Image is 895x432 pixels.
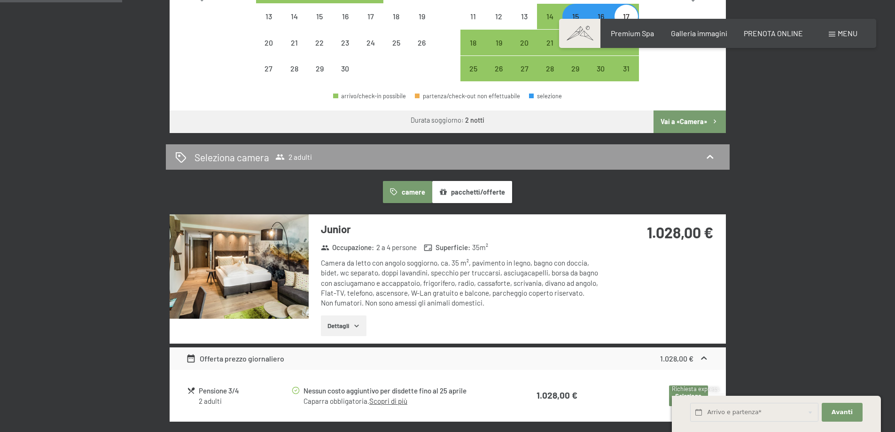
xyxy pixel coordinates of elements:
[487,39,511,63] div: 19
[460,4,486,29] div: arrivo/check-in non effettuabile
[588,30,614,55] div: arrivo/check-in possibile
[838,29,857,38] span: Menu
[281,30,307,55] div: arrivo/check-in non effettuabile
[486,4,512,29] div: Tue May 12 2026
[409,4,434,29] div: arrivo/check-in non effettuabile
[512,56,537,81] div: arrivo/check-in possibile
[461,39,485,63] div: 18
[671,29,727,38] a: Galleria immagini
[186,353,284,364] div: Offerta prezzo giornaliero
[383,4,409,29] div: Sat Apr 18 2026
[614,30,639,55] div: Sun May 24 2026
[307,56,332,81] div: arrivo/check-in non effettuabile
[615,39,638,63] div: 24
[486,4,512,29] div: arrivo/check-in non effettuabile
[358,30,383,55] div: arrivo/check-in non effettuabile
[460,56,486,81] div: Mon May 25 2026
[465,116,484,124] b: 2 notti
[537,4,562,29] div: arrivo/check-in possibile
[486,30,512,55] div: arrivo/check-in possibile
[529,93,562,99] div: selezione
[170,347,726,370] div: Offerta prezzo giornaliero1.028,00 €
[275,152,312,162] span: 2 adulti
[333,4,358,29] div: Thu Apr 16 2026
[513,65,536,88] div: 27
[308,39,331,63] div: 22
[256,4,281,29] div: arrivo/check-in non effettuabile
[409,30,434,55] div: arrivo/check-in non effettuabile
[358,4,383,29] div: Fri Apr 17 2026
[409,4,434,29] div: Sun Apr 19 2026
[562,56,588,81] div: arrivo/check-in possibile
[409,30,434,55] div: Sun Apr 26 2026
[321,315,366,336] button: Dettagli
[487,65,511,88] div: 26
[512,56,537,81] div: Wed May 27 2026
[199,385,290,396] div: Pensione 3/4
[563,39,587,63] div: 22
[611,29,654,38] span: Premium Spa
[562,56,588,81] div: Fri May 29 2026
[359,39,382,63] div: 24
[614,4,639,29] div: Sun May 17 2026
[256,4,281,29] div: Mon Apr 13 2026
[538,39,561,63] div: 21
[333,30,358,55] div: arrivo/check-in non effettuabile
[654,110,725,133] button: Vai a «Camera»
[383,181,432,203] button: camere
[538,13,561,36] div: 14
[461,13,485,36] div: 11
[563,65,587,88] div: 29
[308,13,331,36] div: 15
[512,30,537,55] div: Wed May 20 2026
[432,181,512,203] button: pacchetti/offerte
[460,4,486,29] div: Mon May 11 2026
[384,39,408,63] div: 25
[424,243,470,252] strong: Superficie :
[538,65,561,88] div: 28
[333,56,358,81] div: arrivo/check-in non effettuabile
[281,56,307,81] div: Tue Apr 28 2026
[281,30,307,55] div: Tue Apr 21 2026
[537,4,562,29] div: Thu May 14 2026
[307,56,332,81] div: Wed Apr 29 2026
[589,13,613,36] div: 16
[333,56,358,81] div: Thu Apr 30 2026
[256,56,281,81] div: arrivo/check-in non effettuabile
[513,39,536,63] div: 20
[822,403,862,422] button: Avanti
[256,56,281,81] div: Mon Apr 27 2026
[537,30,562,55] div: Thu May 21 2026
[486,30,512,55] div: Tue May 19 2026
[832,408,853,416] span: Avanti
[257,13,280,36] div: 13
[472,243,488,252] span: 35 m²
[321,222,600,236] h3: Junior
[321,243,374,252] strong: Occupazione :
[537,390,577,401] strong: 1.028,00 €
[383,30,409,55] div: arrivo/check-in non effettuabile
[334,13,357,36] div: 16
[588,56,614,81] div: Sat May 30 2026
[615,65,638,88] div: 31
[415,93,520,99] div: partenza/check-out non effettuabile
[359,13,382,36] div: 17
[282,13,306,36] div: 14
[334,65,357,88] div: 30
[282,39,306,63] div: 21
[562,30,588,55] div: arrivo/check-in possibile
[333,4,358,29] div: arrivo/check-in non effettuabile
[512,4,537,29] div: arrivo/check-in non effettuabile
[513,13,536,36] div: 13
[537,56,562,81] div: Thu May 28 2026
[588,4,614,29] div: Sat May 16 2026
[563,13,587,36] div: 15
[744,29,803,38] a: PRENOTA ONLINE
[487,13,511,36] div: 12
[562,4,588,29] div: Fri May 15 2026
[307,30,332,55] div: arrivo/check-in non effettuabile
[614,56,639,81] div: Sun May 31 2026
[358,4,383,29] div: arrivo/check-in non effettuabile
[195,150,269,164] h2: Seleziona camera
